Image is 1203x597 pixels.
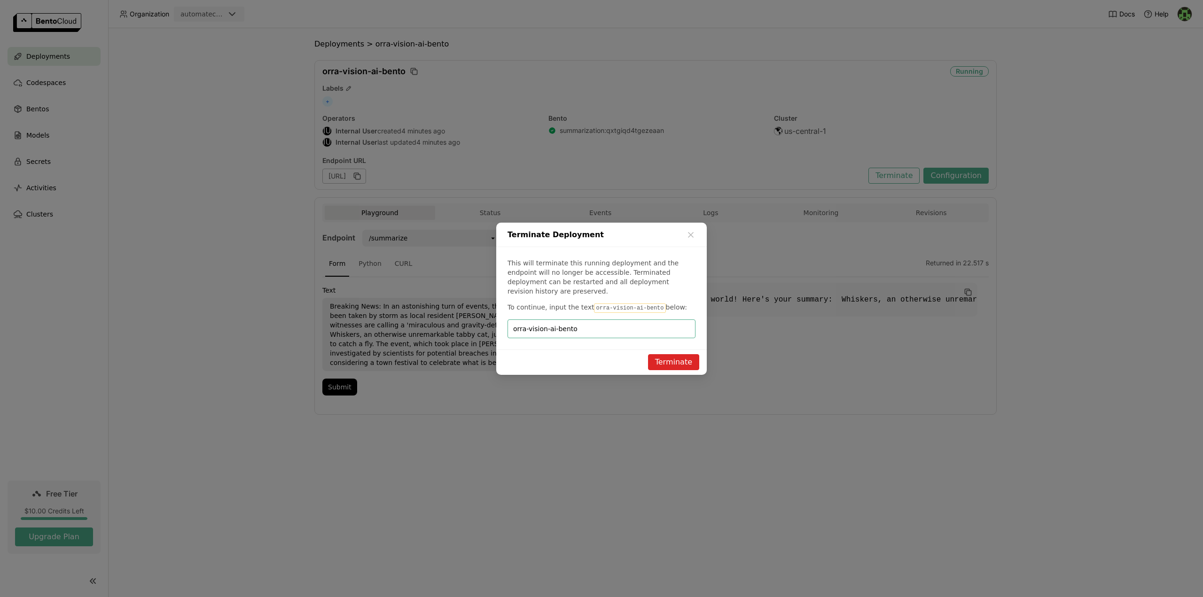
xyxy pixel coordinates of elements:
[508,258,695,296] p: This will terminate this running deployment and the endpoint will no longer be accessible. Termin...
[666,303,687,311] span: below:
[594,303,665,313] code: orra-vision-ai-bento
[496,223,707,375] div: dialog
[508,303,594,311] span: To continue, input the text
[648,354,699,370] button: Terminate
[496,223,707,247] div: Terminate Deployment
